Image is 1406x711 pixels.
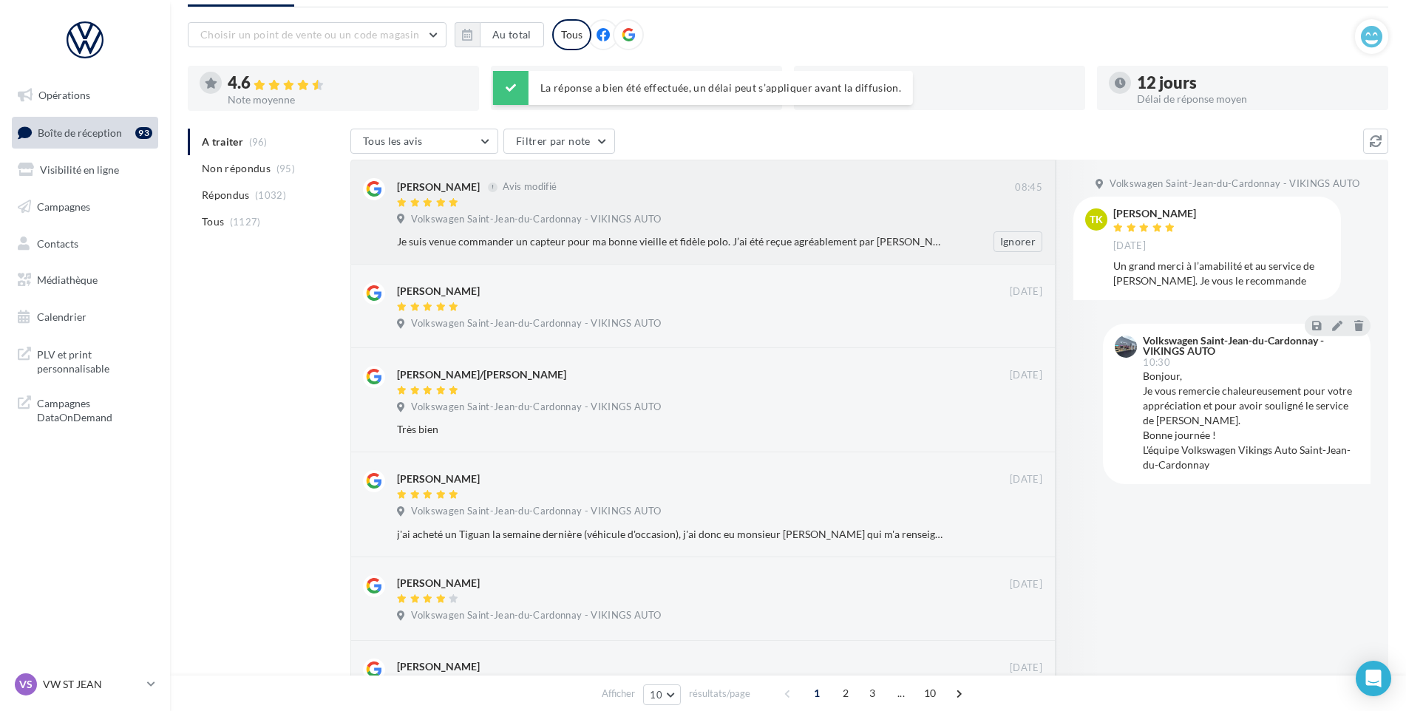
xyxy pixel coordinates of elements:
div: [PERSON_NAME] [1113,208,1196,219]
button: Au total [455,22,544,47]
span: (1127) [230,216,261,228]
span: Tous [202,214,224,229]
span: Choisir un point de vente ou un code magasin [200,28,419,41]
span: Volkswagen Saint-Jean-du-Cardonnay - VIKINGS AUTO [411,213,661,226]
p: VW ST JEAN [43,677,141,692]
div: Volkswagen Saint-Jean-du-Cardonnay - VIKINGS AUTO [1143,336,1356,356]
div: Tous [552,19,591,50]
div: 4.6 [228,75,467,92]
div: [PERSON_NAME]/[PERSON_NAME] [397,367,566,382]
span: Visibilité en ligne [40,163,119,176]
span: 1 [805,681,829,705]
div: Délai de réponse moyen [1137,94,1376,104]
span: 10:30 [1143,358,1170,367]
a: Médiathèque [9,265,161,296]
span: 10 [650,689,662,701]
div: Bonjour, Je vous remercie chaleureusement pour votre appréciation et pour avoir souligné le servi... [1143,369,1359,472]
span: [DATE] [1113,239,1146,253]
a: VS VW ST JEAN [12,670,158,698]
span: Volkswagen Saint-Jean-du-Cardonnay - VIKINGS AUTO [411,401,661,414]
button: Filtrer par note [503,129,615,154]
span: Volkswagen Saint-Jean-du-Cardonnay - VIKINGS AUTO [411,317,661,330]
span: 10 [918,681,943,705]
a: Campagnes DataOnDemand [9,387,161,431]
span: Volkswagen Saint-Jean-du-Cardonnay - VIKINGS AUTO [411,505,661,518]
a: PLV et print personnalisable [9,339,161,382]
span: Calendrier [37,310,86,323]
button: Choisir un point de vente ou un code magasin [188,22,446,47]
span: 3 [860,681,884,705]
span: 08:45 [1015,181,1042,194]
span: Opérations [38,89,90,101]
span: [DATE] [1010,661,1042,675]
span: Non répondus [202,161,271,176]
button: Tous les avis [350,129,498,154]
div: Taux de réponse [834,94,1073,104]
span: [DATE] [1010,369,1042,382]
a: Calendrier [9,302,161,333]
span: [DATE] [1010,578,1042,591]
div: 93 [135,127,152,139]
span: (1032) [255,189,286,201]
span: Médiathèque [37,273,98,286]
span: TK [1090,212,1103,227]
span: Campagnes [37,200,90,213]
div: j'ai acheté un Tiguan la semaine dernière (véhicule d'occasion), j'ai donc eu monsieur [PERSON_NA... [397,527,946,542]
span: Afficher [602,687,635,701]
div: Open Intercom Messenger [1356,661,1391,696]
span: PLV et print personnalisable [37,344,152,376]
button: Au total [480,22,544,47]
span: 2 [834,681,857,705]
span: ... [889,681,913,705]
span: Avis modifié [503,181,557,193]
div: [PERSON_NAME] [397,472,480,486]
span: Volkswagen Saint-Jean-du-Cardonnay - VIKINGS AUTO [1110,177,1359,191]
a: Visibilité en ligne [9,154,161,186]
span: Boîte de réception [38,126,122,138]
div: La réponse a bien été effectuée, un délai peut s’appliquer avant la diffusion. [493,71,913,105]
div: 12 jours [1137,75,1376,91]
div: Je suis venue commander un capteur pour ma bonne vieille et fidèle polo. J’ai été reçue agréablem... [397,234,946,249]
a: Campagnes [9,191,161,222]
span: [DATE] [1010,473,1042,486]
a: Opérations [9,80,161,111]
div: [PERSON_NAME] [397,284,480,299]
div: Note moyenne [228,95,467,105]
span: Volkswagen Saint-Jean-du-Cardonnay - VIKINGS AUTO [411,609,661,622]
span: (95) [276,163,295,174]
a: Contacts [9,228,161,259]
div: [PERSON_NAME] [397,180,480,194]
div: Très bien [397,422,946,437]
div: [PERSON_NAME] [397,576,480,591]
div: 92 % [834,75,1073,91]
span: Campagnes DataOnDemand [37,393,152,425]
span: VS [19,677,33,692]
span: Répondus [202,188,250,203]
span: Contacts [37,237,78,249]
div: [PERSON_NAME] [397,659,480,674]
span: résultats/page [689,687,750,701]
span: Tous les avis [363,135,423,147]
span: [DATE] [1010,285,1042,299]
div: Un grand merci à l’amabilité et au service de [PERSON_NAME]. Je vous le recommande [1113,259,1329,288]
button: 10 [643,684,681,705]
button: Ignorer [994,231,1042,252]
a: Boîte de réception93 [9,117,161,149]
